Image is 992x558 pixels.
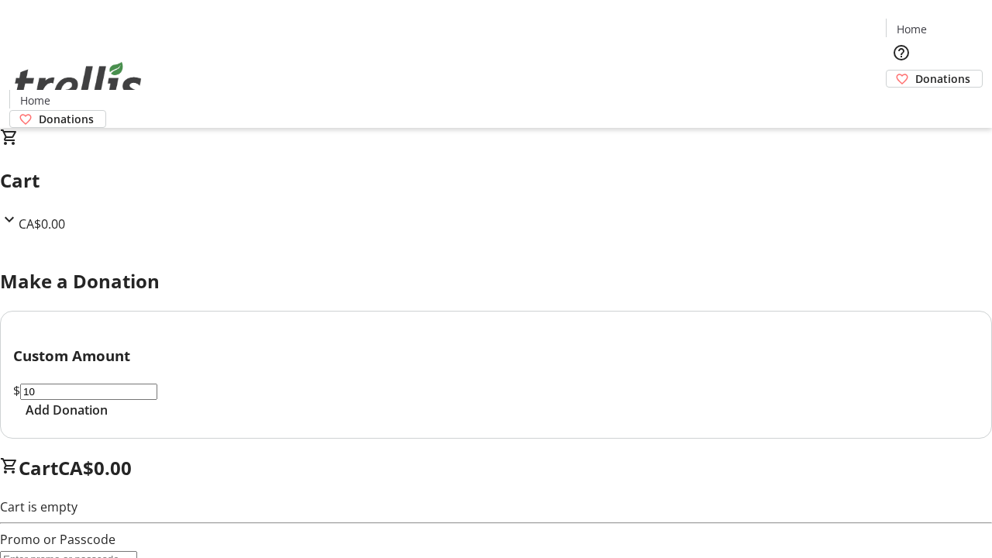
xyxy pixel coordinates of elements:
button: Cart [886,88,917,119]
h3: Custom Amount [13,345,979,367]
span: Home [20,92,50,108]
span: CA$0.00 [58,455,132,480]
span: Donations [915,71,970,87]
span: CA$0.00 [19,215,65,232]
input: Donation Amount [20,384,157,400]
span: Add Donation [26,401,108,419]
a: Donations [886,70,983,88]
span: Donations [39,111,94,127]
a: Donations [9,110,106,128]
a: Home [10,92,60,108]
span: $ [13,382,20,399]
button: Add Donation [13,401,120,419]
img: Orient E2E Organization TZ0e4Lxq4E's Logo [9,45,147,122]
button: Help [886,37,917,68]
span: Home [897,21,927,37]
a: Home [887,21,936,37]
